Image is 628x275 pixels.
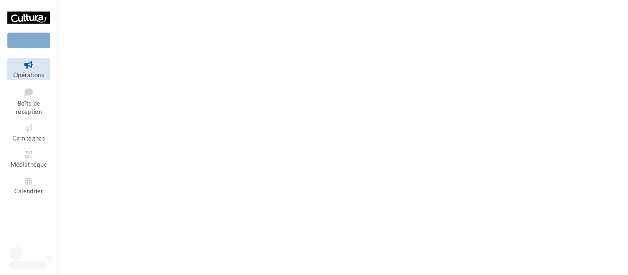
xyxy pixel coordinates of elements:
span: Médiathèque [11,161,47,168]
span: Campagnes [12,135,45,142]
span: Calendrier [14,187,43,195]
a: Boîte de réception [7,84,50,118]
a: Campagnes [7,121,50,144]
span: Boîte de réception [16,100,42,116]
div: Nouvelle campagne [7,33,50,48]
a: Opérations [7,58,50,80]
span: Opérations [13,71,44,79]
a: Médiathèque [7,147,50,170]
a: Calendrier [7,174,50,196]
